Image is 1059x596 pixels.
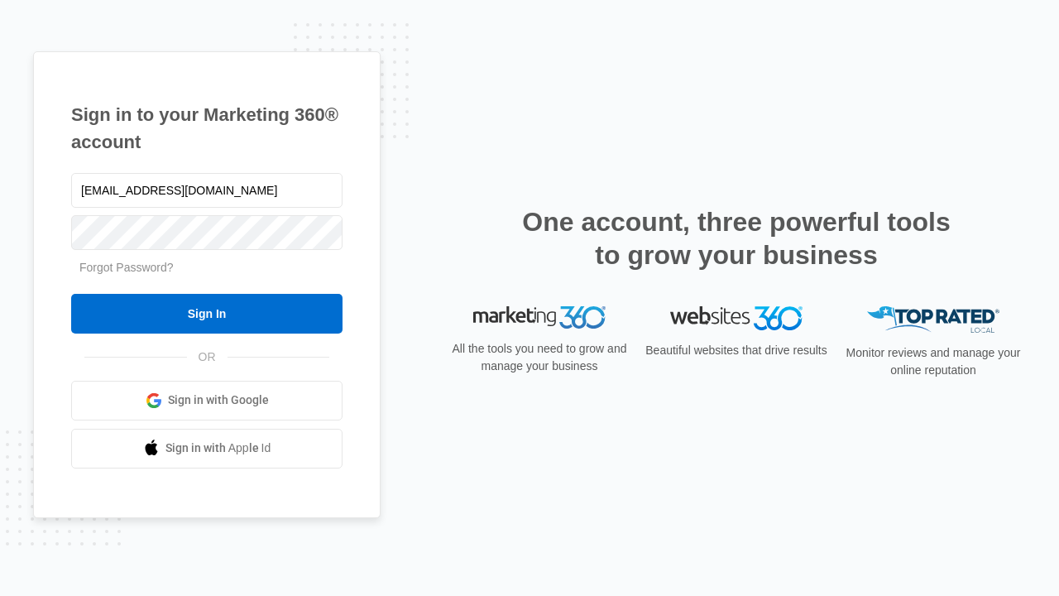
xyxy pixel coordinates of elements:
[71,294,343,334] input: Sign In
[473,306,606,329] img: Marketing 360
[841,344,1026,379] p: Monitor reviews and manage your online reputation
[71,101,343,156] h1: Sign in to your Marketing 360® account
[168,392,269,409] span: Sign in with Google
[644,342,829,359] p: Beautiful websites that drive results
[867,306,999,334] img: Top Rated Local
[670,306,803,330] img: Websites 360
[71,173,343,208] input: Email
[517,205,956,272] h2: One account, three powerful tools to grow your business
[165,440,271,457] span: Sign in with Apple Id
[71,381,343,421] a: Sign in with Google
[187,348,228,366] span: OR
[79,261,174,274] a: Forgot Password?
[447,340,632,375] p: All the tools you need to grow and manage your business
[71,429,343,469] a: Sign in with Apple Id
